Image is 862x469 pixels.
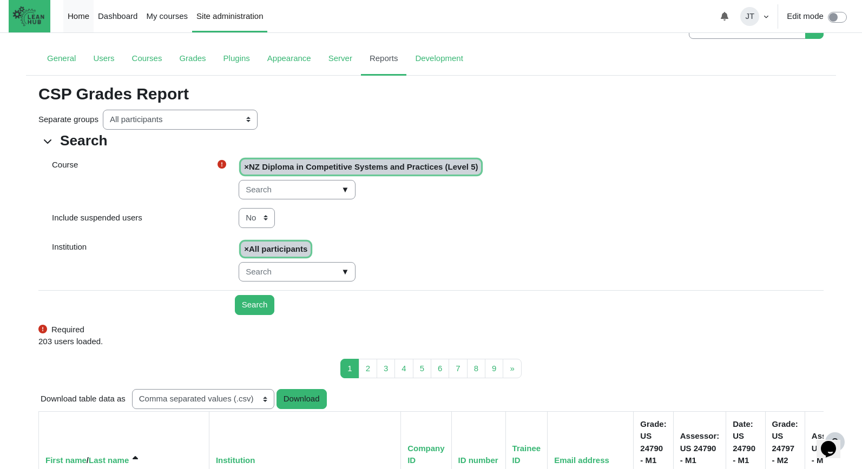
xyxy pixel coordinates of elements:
[420,364,424,373] span: 5
[38,325,47,333] i: Required field
[512,444,541,465] a: Trainee ID
[406,43,471,76] a: Development
[438,364,442,373] span: 6
[458,455,498,465] a: ID number
[38,113,98,126] label: Separate groups
[817,426,851,458] iframe: chat widget
[216,455,255,465] a: Institution
[38,43,84,76] a: General
[740,7,759,26] span: JT
[239,180,356,200] input: Search
[402,364,406,373] span: 4
[38,336,824,348] p: 203 users loaded.
[84,43,123,76] a: Users
[241,242,311,257] span: All participants
[339,264,351,280] span: ▼
[361,43,407,76] a: Reports
[720,12,729,21] i: Toggle notifications menu
[45,455,87,465] a: First name
[510,364,514,373] span: »
[277,389,327,409] button: Download
[339,182,351,198] span: ▼
[474,364,478,373] span: 8
[9,2,48,30] img: The Lean Hub
[366,364,370,373] span: 2
[89,455,129,465] a: Last name
[215,43,259,76] a: Plugins
[52,241,87,278] label: Institution
[456,364,460,373] span: 7
[492,364,496,373] span: 9
[554,455,609,465] a: Email address
[320,43,361,76] a: Server
[244,244,249,253] span: ×
[170,43,214,76] a: Grades
[218,160,226,169] i: Required
[407,444,444,465] a: Company ID
[347,364,352,373] span: 1
[52,212,142,224] label: Include suspended users
[239,262,356,282] input: Search
[38,84,824,104] h2: CSP Grades Report
[52,159,78,196] label: Course
[41,393,126,405] label: Download table data as
[244,162,249,171] span: ×
[123,43,171,76] a: Courses
[235,295,275,315] input: Search
[241,159,481,175] span: NZ Diploma in Competitive Systems and Practices (Level 5)
[218,159,231,171] div: Required
[259,43,320,76] a: Appearance
[38,324,824,336] div: Required
[38,357,824,387] nav: Page
[787,10,824,23] label: Edit mode
[384,364,388,373] span: 3
[131,455,140,464] i: Ascending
